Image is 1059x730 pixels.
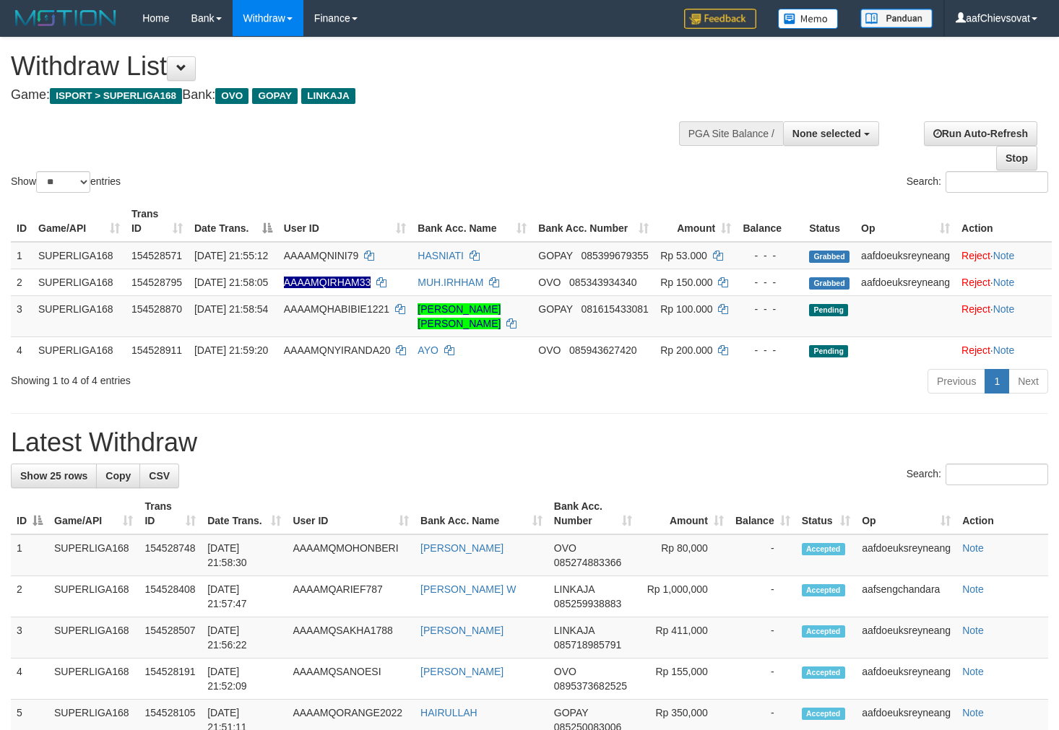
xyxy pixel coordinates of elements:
[796,493,856,534] th: Status: activate to sort column ascending
[855,242,956,269] td: aafdoeuksreyneang
[907,464,1048,485] label: Search:
[1008,369,1048,394] a: Next
[139,617,202,659] td: 154528507
[856,576,956,617] td: aafsengchandara
[730,576,796,617] td: -
[730,534,796,576] td: -
[856,493,956,534] th: Op: activate to sort column ascending
[961,303,990,315] a: Reject
[660,344,712,356] span: Rp 200.000
[730,493,796,534] th: Balance: activate to sort column ascending
[638,493,730,534] th: Amount: activate to sort column ascending
[48,493,139,534] th: Game/API: activate to sort column ascending
[11,88,691,103] h4: Game: Bank:
[956,201,1052,242] th: Action
[126,201,189,242] th: Trans ID: activate to sort column ascending
[538,344,561,356] span: OVO
[11,617,48,659] td: 3
[11,269,33,295] td: 2
[962,707,984,718] a: Note
[418,303,501,329] a: [PERSON_NAME] [PERSON_NAME]
[11,428,1048,457] h1: Latest Withdraw
[11,295,33,336] td: 3
[996,146,1037,170] a: Stop
[993,344,1015,356] a: Note
[33,295,126,336] td: SUPERLIGA168
[660,277,712,288] span: Rp 150.000
[956,336,1052,363] td: ·
[538,250,572,261] span: GOPAY
[20,470,87,482] span: Show 25 rows
[301,88,355,104] span: LINKAJA
[907,171,1048,193] label: Search:
[139,493,202,534] th: Trans ID: activate to sort column ascending
[554,583,595,595] span: LINKAJA
[11,336,33,363] td: 4
[743,302,798,316] div: - - -
[993,303,1015,315] a: Note
[961,250,990,261] a: Reject
[11,576,48,617] td: 2
[638,659,730,700] td: Rp 155,000
[11,242,33,269] td: 1
[660,250,707,261] span: Rp 53.000
[638,534,730,576] td: Rp 80,000
[956,242,1052,269] td: ·
[11,464,97,488] a: Show 25 rows
[202,617,287,659] td: [DATE] 21:56:22
[11,201,33,242] th: ID
[33,269,126,295] td: SUPERLIGA168
[131,277,182,288] span: 154528795
[569,277,636,288] span: Copy 085343934340 to clipboard
[33,201,126,242] th: Game/API: activate to sort column ascending
[554,680,627,692] span: Copy 0895373682525 to clipboard
[809,251,850,263] span: Grabbed
[532,201,654,242] th: Bank Acc. Number: activate to sort column ascending
[554,557,621,568] span: Copy 085274883366 to clipboard
[420,542,503,554] a: [PERSON_NAME]
[778,9,839,29] img: Button%20Memo.svg
[856,617,956,659] td: aafdoeuksreyneang
[415,493,548,534] th: Bank Acc. Name: activate to sort column ascending
[792,128,861,139] span: None selected
[809,304,848,316] span: Pending
[962,542,984,554] a: Note
[730,617,796,659] td: -
[48,534,139,576] td: SUPERLIGA168
[194,250,268,261] span: [DATE] 21:55:12
[962,666,984,677] a: Note
[287,493,415,534] th: User ID: activate to sort column ascending
[993,250,1015,261] a: Note
[554,666,576,677] span: OVO
[730,659,796,700] td: -
[993,277,1015,288] a: Note
[802,625,845,638] span: Accepted
[284,344,391,356] span: AAAAMQNYIRANDA20
[287,534,415,576] td: AAAAMQMOHONBERI
[956,493,1048,534] th: Action
[554,625,595,636] span: LINKAJA
[202,493,287,534] th: Date Trans.: activate to sort column ascending
[48,617,139,659] td: SUPERLIGA168
[287,617,415,659] td: AAAAMQSAKHA1788
[538,277,561,288] span: OVO
[139,576,202,617] td: 154528408
[11,368,431,388] div: Showing 1 to 4 of 4 entries
[202,576,287,617] td: [DATE] 21:57:47
[679,121,783,146] div: PGA Site Balance /
[660,303,712,315] span: Rp 100.000
[855,201,956,242] th: Op: activate to sort column ascending
[802,584,845,596] span: Accepted
[202,659,287,700] td: [DATE] 21:52:09
[737,201,803,242] th: Balance
[420,666,503,677] a: [PERSON_NAME]
[860,9,933,28] img: panduan.png
[802,666,845,679] span: Accepted
[105,470,131,482] span: Copy
[856,534,956,576] td: aafdoeuksreyneang
[554,598,621,609] span: Copy 085259938883 to clipboard
[48,576,139,617] td: SUPERLIGA168
[131,303,182,315] span: 154528870
[855,269,956,295] td: aafdoeuksreyneang
[961,277,990,288] a: Reject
